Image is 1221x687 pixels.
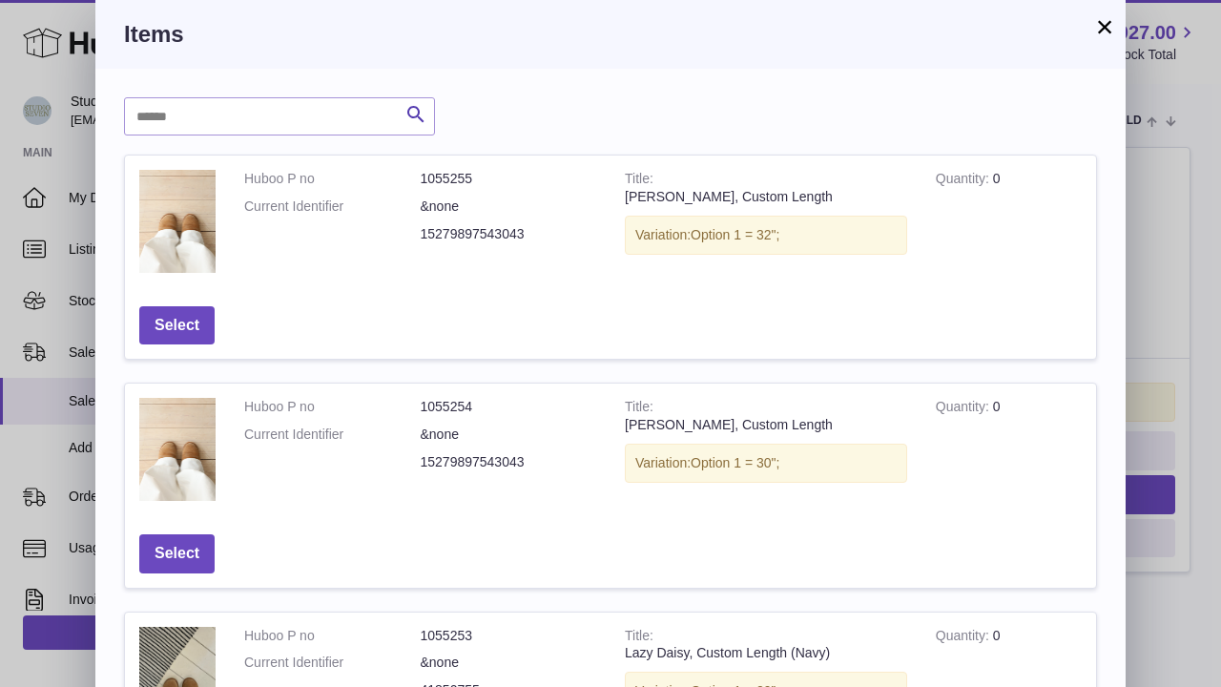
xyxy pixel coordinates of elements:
dd: 1055253 [421,627,597,645]
strong: Title [625,399,653,419]
dt: Huboo P no [244,627,421,645]
dd: &none [421,198,597,216]
strong: Title [625,171,653,191]
div: [PERSON_NAME], Custom Length [625,416,907,434]
dt: Huboo P no [244,398,421,416]
div: Lazy Daisy, Custom Length (Navy) [625,644,907,662]
span: Option 1 = 30"; [691,455,779,470]
button: Select [139,534,215,573]
dd: 1055254 [421,398,597,416]
td: 0 [921,384,1096,519]
strong: Quantity [936,171,993,191]
td: 0 [921,156,1096,291]
strong: Quantity [936,399,993,419]
strong: Title [625,628,653,648]
button: Select [139,306,215,345]
img: Jodie Jeans, Custom Length [139,398,216,500]
dt: Current Identifier [244,198,421,216]
dd: 15279897543043 [421,453,597,471]
dt: Current Identifier [244,426,421,444]
dt: Current Identifier [244,654,421,672]
span: Option 1 = 32"; [691,227,779,242]
div: Variation: [625,444,907,483]
dd: 1055255 [421,170,597,188]
div: Variation: [625,216,907,255]
dd: &none [421,426,597,444]
dd: &none [421,654,597,672]
div: [PERSON_NAME], Custom Length [625,188,907,206]
dd: 15279897543043 [421,225,597,243]
img: Jodie Jeans, Custom Length [139,170,216,272]
button: × [1093,15,1116,38]
dt: Huboo P no [244,170,421,188]
strong: Quantity [936,628,993,648]
h3: Items [124,19,1097,50]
